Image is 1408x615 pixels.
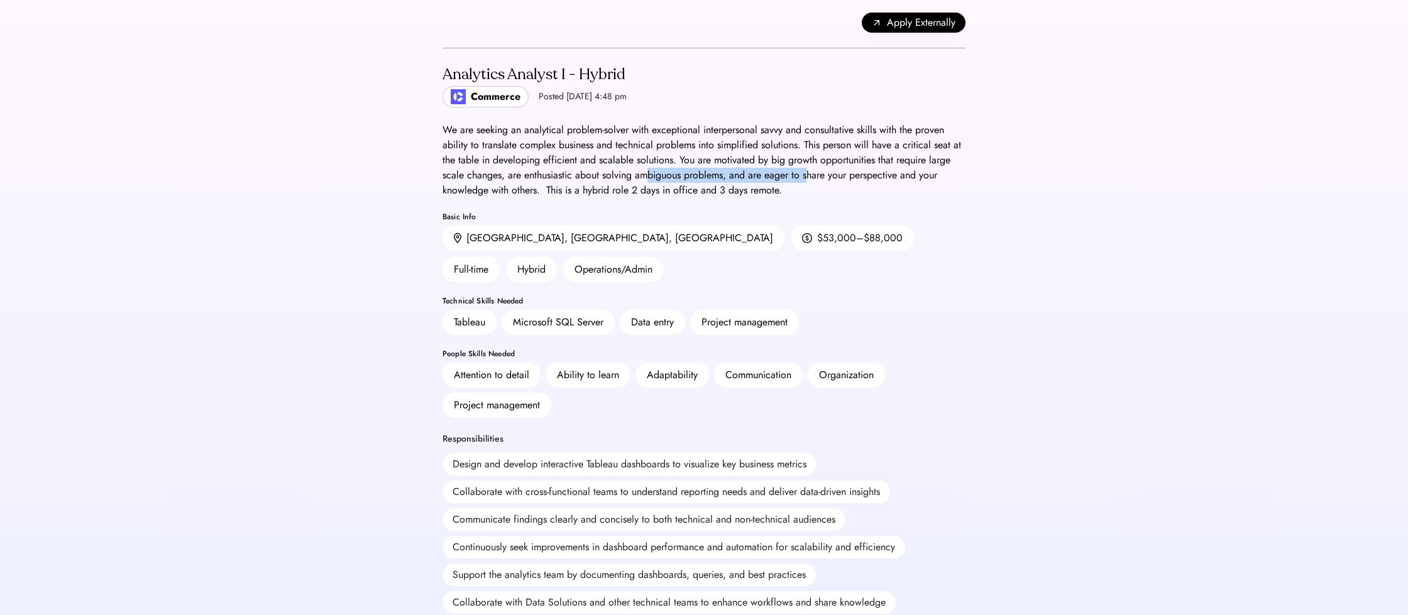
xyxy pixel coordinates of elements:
div: Responsibilities [443,433,503,445]
div: Data entry [631,315,674,330]
img: location.svg [454,233,461,244]
div: Adaptability [647,367,698,383]
button: Apply Externally [862,13,965,33]
div: Microsoft SQL Server [513,315,603,330]
div: Communicate findings clearly and concisely to both technical and non-technical audiences [443,508,845,531]
div: Collaborate with Data Solutions and other technical teams to enhance workflows and share knowledge [443,591,896,614]
div: Hybrid [506,257,557,282]
div: Tableau [454,315,485,330]
div: We are seeking an analytical problem-solver with exceptional interpersonal savvy and consultative... [443,122,965,198]
div: Collaborate with cross-functional teams to understand reporting needs and deliver data-driven ins... [443,481,890,503]
span: Apply Externally [887,15,955,30]
div: Posted [DATE] 4:48 pm [539,90,627,103]
div: Communication [725,367,791,383]
div: [GEOGRAPHIC_DATA], [GEOGRAPHIC_DATA], [GEOGRAPHIC_DATA] [466,231,773,246]
div: Support the analytics team by documenting dashboards, queries, and best practices [443,563,816,586]
div: Technical Skills Needed [443,297,965,305]
div: Ability to learn [557,367,619,383]
div: People Skills Needed [443,350,965,357]
div: Continuously seek improvements in dashboard performance and automation for scalability and effici... [443,536,905,558]
div: Organization [819,367,874,383]
div: Basic Info [443,213,965,220]
img: poweredbycommerce_logo.jpeg [451,89,466,104]
div: Operations/Admin [563,257,664,282]
div: Design and develop interactive Tableau dashboards to visualize key business metrics [443,453,817,476]
div: Attention to detail [454,367,529,383]
div: $53,000–$88,000 [817,231,903,246]
div: Commerce [471,89,520,104]
img: money.svg [802,232,812,244]
div: Project management [454,398,540,413]
div: Project management [701,315,788,330]
div: Analytics Analyst I - Hybrid [443,65,627,85]
div: Full-time [443,257,500,282]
